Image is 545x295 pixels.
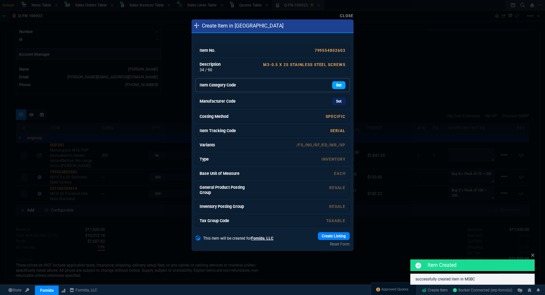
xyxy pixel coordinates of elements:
a: API TOKEN [23,287,31,293]
a: Set [332,97,345,105]
a: SERIAL [330,129,345,133]
span: Fornida, LLC [251,236,273,241]
p: successfully created item in MSBC [415,276,529,282]
p: Item Created [428,261,533,269]
h6: Type [200,157,248,162]
h6: Manufacturer Code [200,99,248,104]
a: OxlYJePWC9kIJuQCAAC8 [453,287,512,293]
p: 34 / 90 [200,67,248,73]
h6: Inventory Posting Group [200,204,248,209]
span: Approved Quotes [381,287,409,292]
a: 799554802603 [314,48,345,53]
a: Reset Form [318,241,350,247]
h6: Base Unit of Measure [200,171,248,176]
a: Close [340,14,354,18]
a: Create Item [419,285,450,295]
a: Create Listing [318,232,350,240]
a: M3-0.5 x 25 Stainless Steel Screws [263,62,345,67]
h6: Description [200,62,248,67]
a: msbcCompanyName [68,287,99,293]
h6: Variants [200,142,248,148]
h6: Item No. [200,48,248,53]
a: Global State [6,287,23,293]
a: Set [332,81,345,89]
div: Create Item in [GEOGRAPHIC_DATA] [191,19,354,33]
h6: General Product Posting Group [200,185,248,195]
p: This item will be created for [203,235,273,241]
h6: Costing Method [200,114,248,119]
h6: Item Category Code [200,83,248,88]
a: Specific [326,114,345,119]
h6: Item Tracking Code [200,128,248,133]
h6: Tax Group Code [200,218,248,223]
span: Socket Connected (erp-fornida) [453,288,512,292]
